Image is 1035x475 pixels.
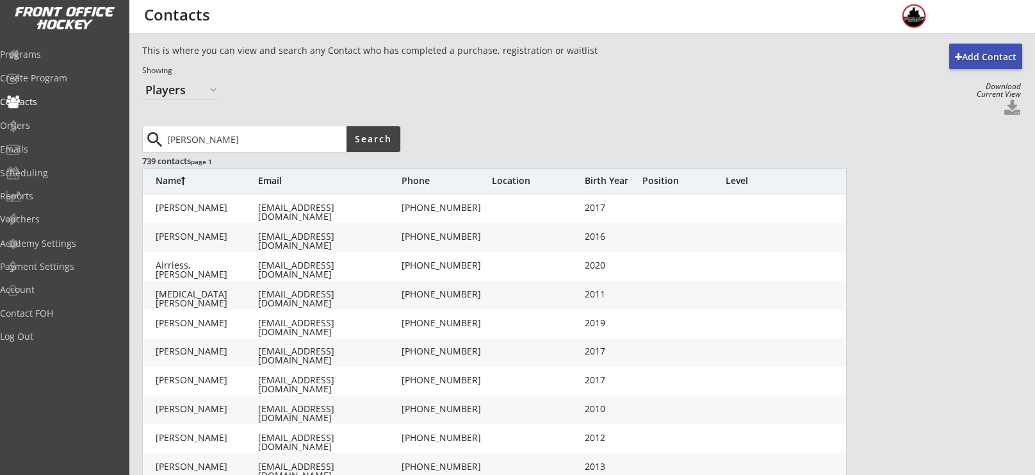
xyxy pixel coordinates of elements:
[402,290,491,299] div: [PHONE_NUMBER]
[258,404,399,422] div: [EMAIL_ADDRESS][DOMAIN_NAME]
[346,126,400,152] button: Search
[144,129,165,150] button: search
[156,319,258,328] div: [PERSON_NAME]
[258,261,399,279] div: [EMAIL_ADDRESS][DOMAIN_NAME]
[949,51,1022,63] div: Add Contact
[402,176,491,185] div: Phone
[585,290,636,299] div: 2011
[585,232,636,241] div: 2016
[402,261,491,270] div: [PHONE_NUMBER]
[402,404,491,413] div: [PHONE_NUMBER]
[258,433,399,451] div: [EMAIL_ADDRESS][DOMAIN_NAME]
[165,126,346,152] input: Type here...
[156,176,258,185] div: Name
[258,232,399,250] div: [EMAIL_ADDRESS][DOMAIN_NAME]
[402,319,491,328] div: [PHONE_NUMBER]
[402,347,491,356] div: [PHONE_NUMBER]
[156,376,258,385] div: [PERSON_NAME]
[156,404,258,413] div: [PERSON_NAME]
[585,261,636,270] div: 2020
[585,203,636,212] div: 2017
[156,462,258,471] div: [PERSON_NAME]
[258,290,399,308] div: [EMAIL_ADDRESS][DOMAIN_NAME]
[258,376,399,394] div: [EMAIL_ADDRESS][DOMAIN_NAME]
[585,176,636,185] div: Birth Year
[156,203,258,212] div: [PERSON_NAME]
[585,319,636,328] div: 2019
[156,290,258,308] div: [MEDICAL_DATA][PERSON_NAME]
[258,347,399,365] div: [EMAIL_ADDRESS][DOMAIN_NAME]
[142,155,399,167] div: 739 contacts
[258,319,399,337] div: [EMAIL_ADDRESS][DOMAIN_NAME]
[585,347,636,356] div: 2017
[142,44,681,57] div: This is where you can view and search any Contact who has completed a purchase, registration or w...
[585,404,636,413] div: 2010
[402,433,491,442] div: [PHONE_NUMBER]
[1003,100,1022,117] button: Click to download all Contacts. Your browser settings may try to block it, check your security se...
[642,176,719,185] div: Position
[492,176,582,185] div: Location
[402,232,491,241] div: [PHONE_NUMBER]
[142,65,681,76] div: Showing
[258,176,399,185] div: Email
[402,462,491,471] div: [PHONE_NUMBER]
[402,203,491,212] div: [PHONE_NUMBER]
[156,347,258,356] div: [PERSON_NAME]
[726,176,803,185] div: Level
[156,433,258,442] div: [PERSON_NAME]
[585,376,636,385] div: 2017
[585,433,636,442] div: 2012
[191,157,212,166] font: page 1
[258,203,399,221] div: [EMAIL_ADDRESS][DOMAIN_NAME]
[156,261,258,279] div: Airriess, [PERSON_NAME]
[970,83,1021,98] div: Download Current View
[402,376,491,385] div: [PHONE_NUMBER]
[585,462,636,471] div: 2013
[156,232,258,241] div: [PERSON_NAME]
